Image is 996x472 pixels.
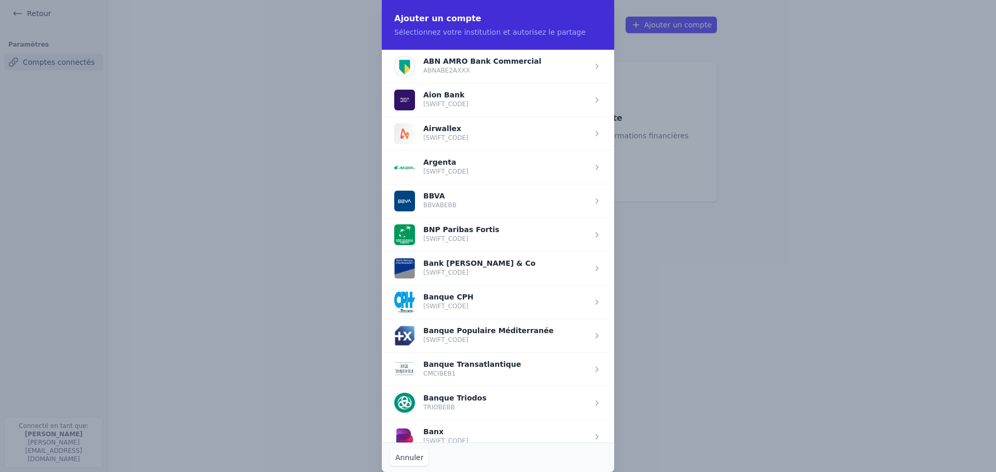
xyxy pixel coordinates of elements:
[394,325,554,346] button: Banque Populaire Méditerranée [SWIFT_CODE]
[423,92,468,98] p: Aion Bank
[394,56,542,77] button: ABN AMRO Bank Commercial ABNABE2AXXX
[394,393,487,413] button: Banque Triodos TRIOBEBB
[423,327,554,334] p: Banque Populaire Méditerranée
[394,27,602,37] p: Sélectionnez votre institution et autorisez le partage
[423,361,521,367] p: Banque Transatlantique
[394,123,468,144] button: Airwallex [SWIFT_CODE]
[390,449,428,466] button: Annuler
[423,193,457,199] p: BBVA
[423,58,542,64] p: ABN AMRO Bank Commercial
[394,359,521,380] button: Banque Transatlantique CMCIBEB1
[394,292,474,312] button: Banque CPH [SWIFT_CODE]
[394,224,500,245] button: BNP Paribas Fortis [SWIFT_CODE]
[394,90,468,110] button: Aion Bank [SWIFT_CODE]
[423,226,500,233] p: BNP Paribas Fortis
[394,258,535,279] button: Bank [PERSON_NAME] & Co [SWIFT_CODE]
[394,191,457,211] button: BBVA BBVABEBB
[423,395,487,401] p: Banque Triodos
[423,159,468,165] p: Argenta
[423,260,535,266] p: Bank [PERSON_NAME] & Co
[394,12,602,25] h2: Ajouter un compte
[423,125,468,132] p: Airwallex
[394,426,468,447] button: Banx [SWIFT_CODE]
[394,157,468,178] button: Argenta [SWIFT_CODE]
[423,428,468,435] p: Banx
[423,294,474,300] p: Banque CPH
